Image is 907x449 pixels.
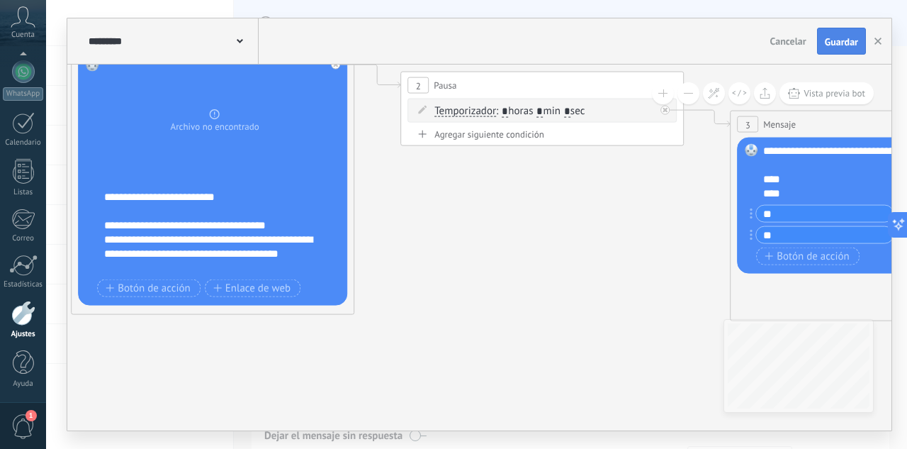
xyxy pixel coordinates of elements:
[3,234,44,243] div: Correo
[496,104,585,118] span: : horas min sec
[770,35,806,48] span: Cancelar
[756,248,860,265] button: Botón de acción
[804,87,865,99] span: Vista previa bot
[26,410,37,421] span: 1
[745,118,750,131] span: 3
[779,82,874,104] button: Vista previa bot
[106,282,191,294] span: Botón de acción
[97,279,201,297] button: Botón de acción
[434,106,496,117] span: Temporizador
[3,379,44,389] div: Ayuda
[11,31,35,40] span: Cuenta
[171,120,259,134] span: Archivo no encontrado
[825,37,858,47] span: Guardar
[434,79,456,92] span: Pausa
[3,138,44,148] div: Calendario
[213,282,291,294] span: Enlace de web
[765,250,850,262] span: Botón de acción
[3,280,44,289] div: Estadísticas
[765,31,812,52] button: Cancelar
[763,118,796,131] span: Mensaje
[416,79,421,92] span: 2
[817,28,866,55] button: Guardar
[407,128,677,140] div: Agregar siguiente condición
[3,188,44,197] div: Listas
[205,279,300,297] button: Enlace de web
[3,87,43,101] div: WhatsApp
[3,330,44,339] div: Ajustes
